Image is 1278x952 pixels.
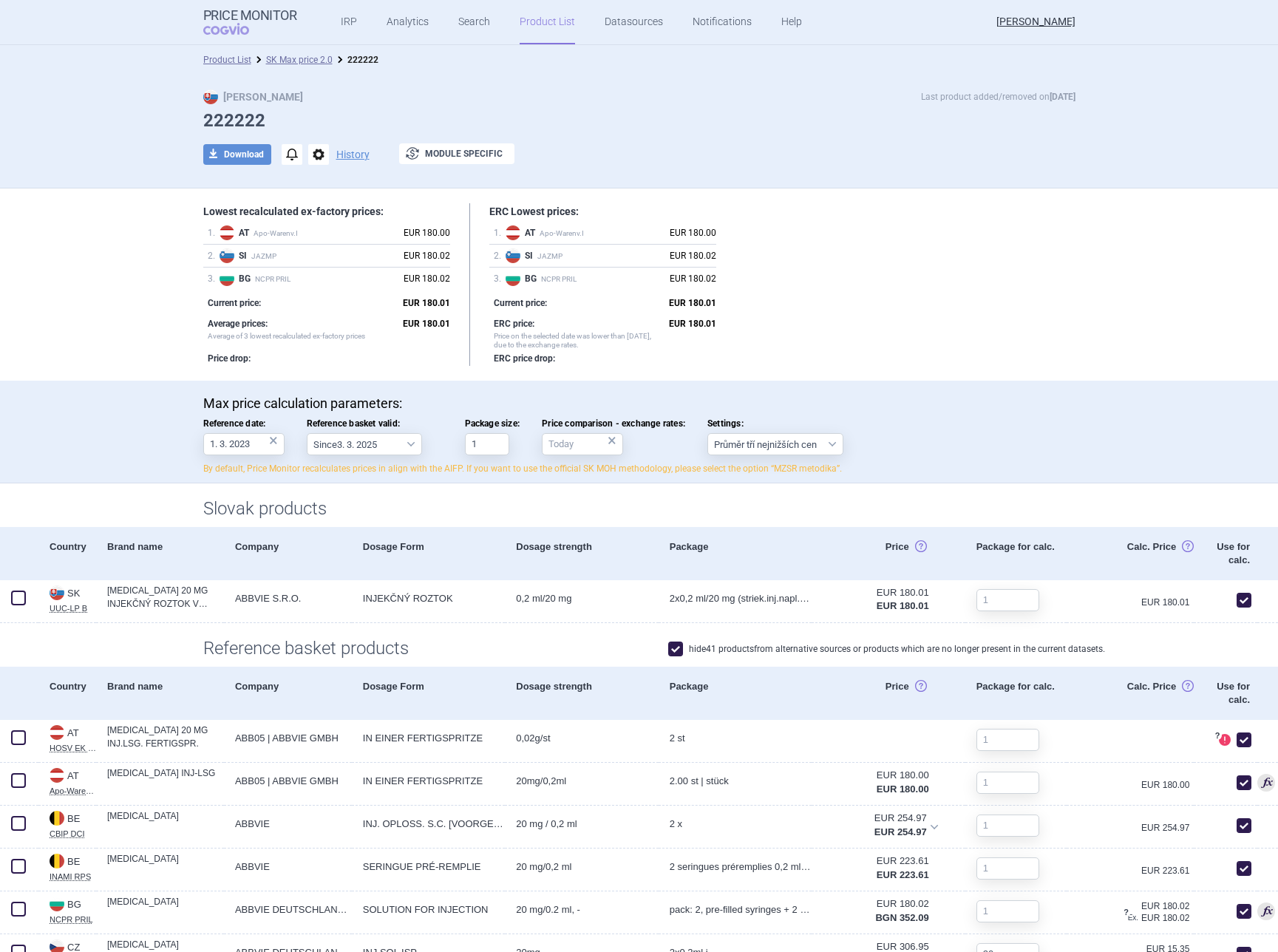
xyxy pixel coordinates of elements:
[208,248,220,263] span: 2 .
[224,849,352,885] a: ABBVIE
[823,897,928,911] div: EUR 180.02
[707,433,843,455] select: Settings:
[875,912,928,923] strong: BGN 352.09
[50,768,64,783] img: Austria
[976,589,1039,611] input: 1
[1141,866,1194,875] a: EUR 223.61
[239,274,396,284] span: NCPR PRIL
[266,55,333,65] a: SK Max price 2.0
[220,271,234,286] img: Bulgaria
[1122,908,1131,917] span: ?
[659,763,812,799] a: 2.00 ST | Stück
[38,766,96,795] a: ATATApo-Warenv.I
[670,271,716,286] div: EUR 180.02
[50,725,96,741] div: AT
[203,498,1075,520] h1: Slovak products
[50,916,96,924] abbr: NCPR PRIL
[50,811,96,827] div: BE
[1257,902,1275,920] span: Used for calculation
[823,854,928,868] div: EUR 223.61
[107,809,224,836] a: [MEDICAL_DATA]
[352,720,505,756] a: IN EINER FERTIGSPRITZE
[208,271,220,286] span: 3 .
[812,527,965,580] div: Price
[494,248,506,263] span: 2 .
[707,418,843,429] span: Settings:
[505,806,658,842] a: 20 mg / 0,2 ml
[208,298,261,308] strong: Current price:
[208,331,395,350] small: Average of 3 lowest recalculated ex-factory prices
[50,725,64,740] img: Austria
[1257,774,1275,792] span: Used for calculation
[50,605,96,613] abbr: UUC-LP B
[352,667,505,720] div: Dosage Form
[505,891,658,928] a: 20 mg/0.2 ml, -
[203,395,1075,412] p: Max price calculation parameters:
[239,228,252,238] strong: AT
[965,527,1067,580] div: Package for calc.
[976,857,1039,880] input: 1
[525,251,662,261] span: JAZMP
[525,251,536,261] strong: SI
[525,274,662,284] span: NCPR PRIL
[823,769,928,782] div: EUR 180.00
[50,744,96,752] abbr: HOSV EK BASIC
[203,205,450,218] h1: Lowest recalculated ex-factory prices:
[404,248,450,263] div: EUR 180.02
[404,225,450,240] div: EUR 180.00
[50,897,64,911] img: Bulgaria
[107,895,224,922] a: [MEDICAL_DATA]
[96,667,224,720] div: Brand name
[203,418,285,429] span: Reference date:
[505,763,658,799] a: 20MG/0,2ML
[107,724,224,750] a: [MEDICAL_DATA] 20 MG INJ.LSG. FERTIGSPR.
[352,763,505,799] a: IN EINER FERTIGSPRITZE
[1194,527,1257,580] div: Use for calc.
[50,897,96,913] div: BG
[224,527,352,580] div: Company
[465,433,509,455] input: Package size:
[203,144,271,165] button: Download
[659,580,812,616] a: 2x0,2 ml/20 mg (striek.inj.napl.skl.)
[542,418,685,429] span: Price comparison - exchange rates:
[220,225,234,240] img: Austria
[874,826,927,837] strong: EUR 254.97
[399,143,514,164] button: Module specific
[1194,667,1257,720] div: Use for calc.
[50,585,96,602] div: SK
[670,248,716,263] div: EUR 180.02
[352,849,505,885] a: SERINGUE PRÉ-REMPLIE
[208,225,220,240] span: 1 .
[921,89,1075,104] p: Last product added/removed on
[506,225,520,240] img: Austria
[494,298,547,308] strong: Current price:
[239,228,396,238] span: Apo-Warenv.I
[1128,914,1138,922] span: Ex.
[224,667,352,720] div: Company
[976,729,1039,751] input: 1
[822,812,926,838] abbr: Nájdená cena
[203,8,297,23] strong: Price Monitor
[203,52,251,67] li: Product List
[669,298,716,308] strong: EUR 180.01
[307,433,422,455] select: Reference basket valid:
[38,809,96,838] a: BEBECBIP DCI
[203,110,1075,132] h1: 222222
[659,806,812,842] a: 2 x
[224,763,352,799] a: ABB05 | ABBVIE GMBH
[1066,527,1194,580] div: Calc. Price
[352,580,505,616] a: INJEKČNÝ ROZTOK
[1050,92,1075,102] strong: [DATE]
[269,432,278,449] div: ×
[239,251,250,261] strong: SI
[608,432,616,449] div: ×
[251,52,333,67] li: SK Max price 2.0
[1141,781,1194,789] a: EUR 180.00
[208,353,251,364] strong: Price drop:
[976,815,1039,837] input: 1
[107,852,224,879] a: [MEDICAL_DATA]
[877,783,929,795] strong: EUR 180.00
[823,769,928,795] abbr: Ex-Factory bez DPH zo zdroja
[465,418,520,429] span: Package size:
[96,527,224,580] div: Brand name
